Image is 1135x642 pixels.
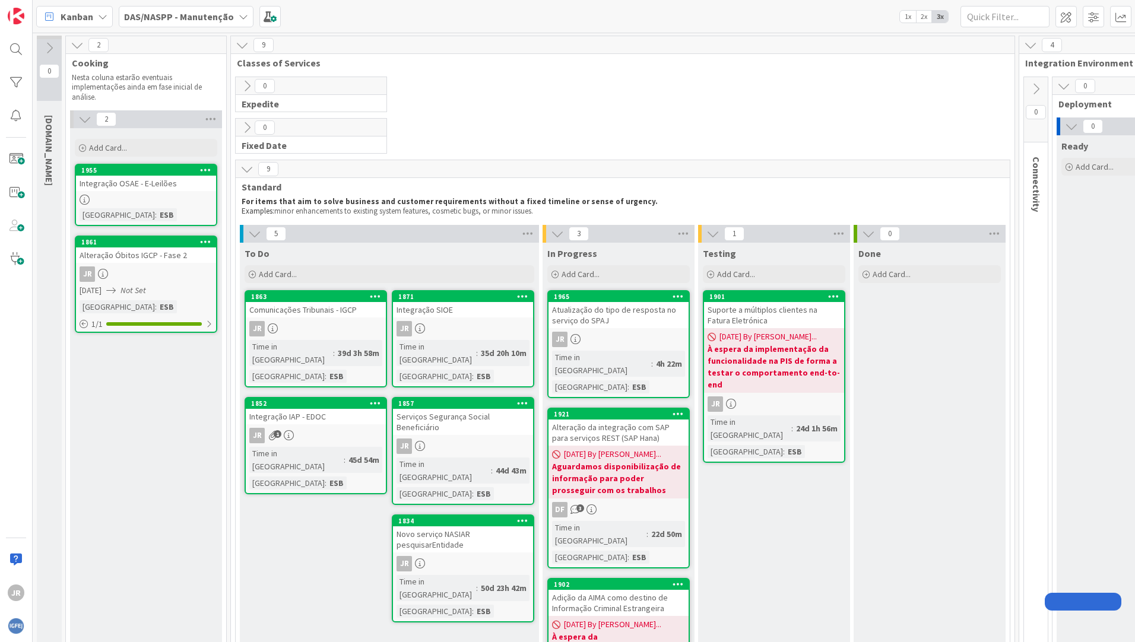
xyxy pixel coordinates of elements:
[627,551,629,564] span: :
[549,502,689,517] div: DF
[246,398,386,424] div: 1852Integração IAP - EDOC
[393,321,533,336] div: JR
[76,165,216,176] div: 1955
[249,476,325,490] div: [GEOGRAPHIC_DATA]
[1083,119,1103,134] span: 0
[552,332,567,347] div: JR
[547,408,690,568] a: 1921Alteração da integração com SAP para serviços REST (SAP Hana)[DATE] By [PERSON_NAME]...Aguard...
[708,415,791,441] div: Time in [GEOGRAPHIC_DATA]
[345,453,382,466] div: 45d 54m
[549,579,689,616] div: 1902Adição da AIMA como destino de Informação Criminal Estrangeira
[493,464,530,477] div: 44d 43m
[72,57,211,69] span: Cooking
[251,399,386,408] div: 1852
[552,521,646,547] div: Time in [GEOGRAPHIC_DATA]
[393,302,533,317] div: Integração SIOE
[246,398,386,409] div: 1852
[393,526,533,552] div: Novo serviço NASIAR pesquisarEntidade
[392,397,534,505] a: 1857Serviços Segurança Social BeneficiárioJRTime in [GEOGRAPHIC_DATA]:44d 43m[GEOGRAPHIC_DATA]:ESB
[703,247,736,259] span: Testing
[549,579,689,590] div: 1902
[242,206,274,216] span: Examples:
[246,321,386,336] div: JR
[1031,157,1042,212] span: Connectivity
[8,584,24,601] div: JR
[562,269,600,279] span: Add Card...
[651,357,653,370] span: :
[253,38,274,52] span: 9
[1042,38,1062,52] span: 4
[249,340,333,366] div: Time in [GEOGRAPHIC_DATA]
[246,291,386,317] div: 1863Comunicações Tribunais - IGCP
[900,11,916,23] span: 1x
[393,516,533,526] div: 1834
[76,165,216,191] div: 1955Integração OSAE - E-Leilões
[547,290,690,398] a: 1965Atualização do tipo de resposta no serviço do SPAJJRTime in [GEOGRAPHIC_DATA]:4h 22m[GEOGRAPH...
[246,428,386,443] div: JR
[552,551,627,564] div: [GEOGRAPHIC_DATA]
[472,605,474,618] span: :
[246,409,386,424] div: Integração IAP - EDOC
[916,11,932,23] span: 2x
[326,370,347,383] div: ESB
[960,6,1050,27] input: Quick Filter...
[549,409,689,419] div: 1921
[549,409,689,446] div: 1921Alteração da integração com SAP para serviços REST (SAP Hana)
[39,64,59,78] span: 0
[259,269,297,279] span: Add Card...
[549,291,689,302] div: 1965
[393,556,533,571] div: JR
[397,605,472,618] div: [GEOGRAPHIC_DATA]
[242,196,658,206] strong: For items that aim to solve business and customer requirements without a fixed timeline or sense ...
[80,284,102,297] span: [DATE]
[76,237,216,247] div: 1861
[858,247,881,259] span: Done
[704,302,844,328] div: Suporte a múltiplos clientes na Fatura Eletrónica
[76,317,216,332] div: 1/1
[1076,161,1114,172] span: Add Card...
[476,581,478,595] span: :
[124,11,234,23] b: DAS/NASPP - Manutenção
[76,266,216,282] div: JR
[791,422,793,435] span: :
[932,11,948,23] span: 3x
[704,291,844,328] div: 1901Suporte a múltiplos clientes na Fatura Eletrónica
[397,321,412,336] div: JR
[392,514,534,622] a: 1834Novo serviço NASIAR pesquisarEntidadeJRTime in [GEOGRAPHIC_DATA]:50d 23h 42m[GEOGRAPHIC_DATA]...
[474,370,494,383] div: ESB
[398,399,533,408] div: 1857
[325,476,326,490] span: :
[785,445,805,458] div: ESB
[564,448,661,460] span: [DATE] By [PERSON_NAME]...
[653,357,685,370] div: 4h 22m
[478,347,530,360] div: 35d 20h 10m
[1026,105,1046,119] span: 0
[704,291,844,302] div: 1901
[72,73,212,102] p: Nesta coluna estarão eventuais implementações ainda em fase inicial de análise.
[873,269,911,279] span: Add Card...
[569,227,589,241] span: 3
[629,551,649,564] div: ESB
[61,9,93,24] span: Kanban
[242,139,372,151] span: Fixed Date
[629,380,649,393] div: ESB
[80,208,155,221] div: [GEOGRAPHIC_DATA]
[549,590,689,616] div: Adição da AIMA como destino de Informação Criminal Estrangeira
[91,318,103,330] span: 1 / 1
[249,370,325,383] div: [GEOGRAPHIC_DATA]
[397,487,472,500] div: [GEOGRAPHIC_DATA]
[76,237,216,263] div: 1861Alteração Óbitos IGCP - Fase 2
[246,302,386,317] div: Comunicações Tribunais - IGCP
[398,517,533,525] div: 1834
[76,176,216,191] div: Integração OSAE - E-Leilões
[249,321,265,336] div: JR
[708,343,841,390] b: À espera da implementação da funcionalidade na PIS de forma a testar o comportamento end-to-end
[96,112,116,126] span: 2
[8,8,24,24] img: Visit kanbanzone.com
[80,300,155,313] div: [GEOGRAPHIC_DATA]
[255,120,275,135] span: 0
[397,575,476,601] div: Time in [GEOGRAPHIC_DATA]
[880,227,900,241] span: 0
[325,370,326,383] span: :
[552,351,651,377] div: Time in [GEOGRAPHIC_DATA]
